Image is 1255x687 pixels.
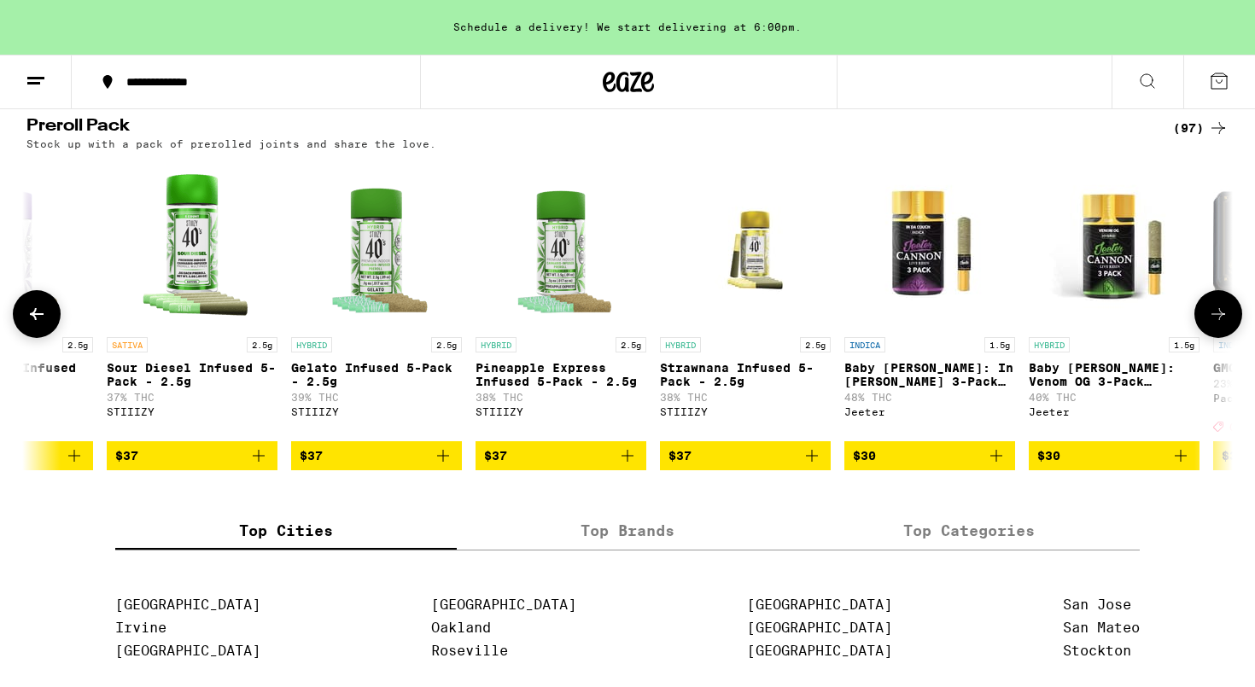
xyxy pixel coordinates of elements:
[291,406,462,417] div: STIIIZY
[115,513,457,550] label: Top Cities
[107,392,277,403] p: 37% THC
[844,406,1015,417] div: Jeeter
[1063,620,1140,636] a: San Mateo
[107,158,277,329] img: STIIIZY - Sour Diesel Infused 5-Pack - 2.5g
[291,158,462,329] img: STIIIZY - Gelato Infused 5-Pack - 2.5g
[1063,643,1131,659] a: Stockton
[300,449,323,463] span: $37
[107,361,277,388] p: Sour Diesel Infused 5-Pack - 2.5g
[1173,118,1229,138] a: (97)
[1029,406,1200,417] div: Jeeter
[291,337,332,352] p: HYBRID
[291,158,462,441] a: Open page for Gelato Infused 5-Pack - 2.5g from STIIIZY
[853,449,876,463] span: $30
[115,620,166,636] a: Irvine
[747,597,892,613] a: [GEOGRAPHIC_DATA]
[476,158,646,441] a: Open page for Pineapple Express Infused 5-Pack - 2.5g from STIIIZY
[431,337,462,352] p: 2.5g
[844,441,1015,470] button: Add to bag
[115,643,260,659] a: [GEOGRAPHIC_DATA]
[844,337,885,352] p: INDICA
[747,620,892,636] a: [GEOGRAPHIC_DATA]
[431,643,508,659] a: Roseville
[476,441,646,470] button: Add to bag
[660,337,701,352] p: HYBRID
[476,158,646,329] img: STIIIZY - Pineapple Express Infused 5-Pack - 2.5g
[484,449,507,463] span: $37
[115,449,138,463] span: $37
[844,392,1015,403] p: 48% THC
[616,337,646,352] p: 2.5g
[431,620,491,636] a: Oakland
[1029,158,1200,441] a: Open page for Baby Cannon: Venom OG 3-Pack Infused - 1.5g from Jeeter
[291,361,462,388] p: Gelato Infused 5-Pack - 2.5g
[107,158,277,441] a: Open page for Sour Diesel Infused 5-Pack - 2.5g from STIIIZY
[291,392,462,403] p: 39% THC
[844,361,1015,388] p: Baby [PERSON_NAME]: In [PERSON_NAME] 3-Pack Infused - 1.5g
[476,406,646,417] div: STIIIZY
[660,361,831,388] p: Strawnana Infused 5-Pack - 2.5g
[115,597,260,613] a: [GEOGRAPHIC_DATA]
[431,597,576,613] a: [GEOGRAPHIC_DATA]
[1169,337,1200,352] p: 1.5g
[115,513,1140,550] div: tabs
[1029,441,1200,470] button: Add to bag
[844,158,1015,441] a: Open page for Baby Cannon: In Da Couch 3-Pack Infused - 1.5g from Jeeter
[1037,449,1060,463] span: $30
[660,441,831,470] button: Add to bag
[660,158,831,441] a: Open page for Strawnana Infused 5-Pack - 2.5g from STIIIZY
[476,361,646,388] p: Pineapple Express Infused 5-Pack - 2.5g
[1029,361,1200,388] p: Baby [PERSON_NAME]: Venom OG 3-Pack Infused - 1.5g
[660,392,831,403] p: 38% THC
[1222,449,1245,463] span: $39
[247,337,277,352] p: 2.5g
[291,441,462,470] button: Add to bag
[476,337,517,352] p: HYBRID
[62,337,93,352] p: 2.5g
[1029,337,1070,352] p: HYBRID
[107,337,148,352] p: SATIVA
[26,118,1145,138] h2: Preroll Pack
[107,441,277,470] button: Add to bag
[26,138,436,149] p: Stock up with a pack of prerolled joints and share the love.
[1029,158,1200,329] img: Jeeter - Baby Cannon: Venom OG 3-Pack Infused - 1.5g
[1,1,932,124] button: Redirect to URL
[1029,392,1200,403] p: 40% THC
[747,643,892,659] a: [GEOGRAPHIC_DATA]
[984,337,1015,352] p: 1.5g
[1063,597,1131,613] a: San Jose
[107,406,277,417] div: STIIIZY
[660,406,831,417] div: STIIIZY
[660,158,831,329] img: STIIIZY - Strawnana Infused 5-Pack - 2.5g
[800,337,831,352] p: 2.5g
[668,449,692,463] span: $37
[798,513,1140,550] label: Top Categories
[1213,337,1254,352] p: INDICA
[844,158,1015,329] img: Jeeter - Baby Cannon: In Da Couch 3-Pack Infused - 1.5g
[457,513,798,550] label: Top Brands
[476,392,646,403] p: 38% THC
[10,12,123,26] span: Hi. Need any help?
